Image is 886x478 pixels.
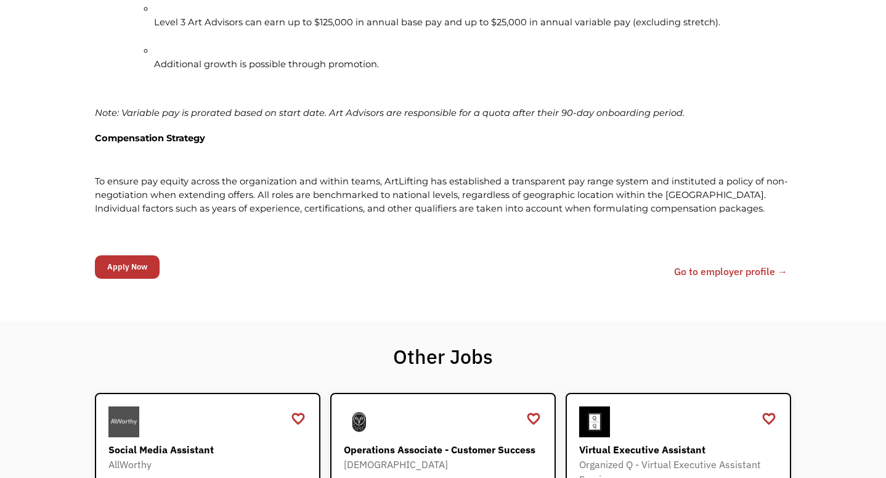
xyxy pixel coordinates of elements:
span: Level 3 Art Advisors can earn up to $125,000 in annual base pay and up to $25,000 in annual varia... [154,17,720,28]
img: Samsara [344,406,375,437]
a: Go to employer profile → [674,264,787,279]
a: favorite_border [291,410,306,428]
input: Apply Now [95,255,160,279]
a: favorite_border [762,410,776,428]
span: Compensation Strategy [95,133,205,144]
img: AllWorthy [108,406,139,437]
div: Social Media Assistant [108,442,310,457]
a: favorite_border [526,410,541,428]
form: Email Form [95,252,160,282]
div: Operations Associate - Customer Success [344,442,545,457]
span: Note: Variable pay is prorated based on start date. Art Advisors are responsible for a quota afte... [95,107,685,118]
span: Additional growth is possible through promotion. [154,59,379,70]
div: AllWorthy [108,457,310,472]
div: Virtual Executive Assistant [579,442,781,457]
span: To ensure pay equity across the organization and within teams, ArtLifting has established a trans... [95,176,788,214]
div: [DEMOGRAPHIC_DATA] [344,457,545,472]
img: Organized Q - Virtual Executive Assistant Services [579,406,610,437]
